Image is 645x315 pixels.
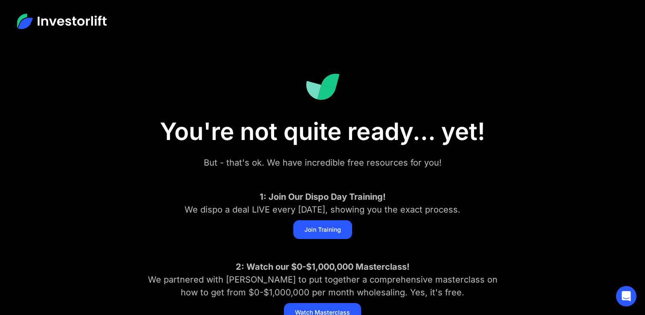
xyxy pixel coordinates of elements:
[616,286,636,306] div: Open Intercom Messenger
[260,192,386,202] strong: 1: Join Our Dispo Day Training!
[110,117,536,146] h1: You're not quite ready... yet!
[139,260,506,299] div: We partnered with [PERSON_NAME] to put together a comprehensive masterclass on how to get from $0...
[293,220,352,239] a: Join Training
[236,262,410,272] strong: 2: Watch our $0-$1,000,000 Masterclass!
[306,73,340,100] img: Investorlift Dashboard
[139,156,506,169] div: But - that's ok. We have incredible free resources for you!
[139,190,506,216] div: We dispo a deal LIVE every [DATE], showing you the exact process.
